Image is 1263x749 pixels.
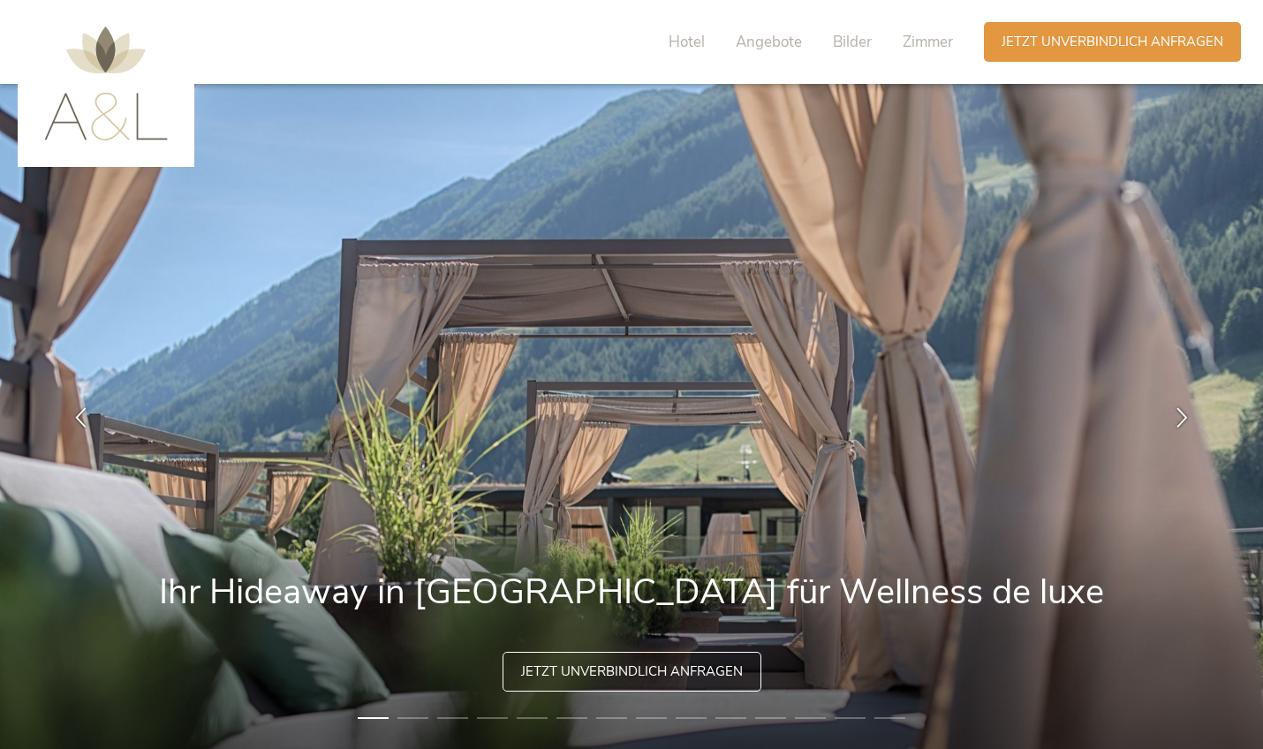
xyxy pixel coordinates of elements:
[669,32,705,52] span: Hotel
[521,662,743,681] span: Jetzt unverbindlich anfragen
[736,32,802,52] span: Angebote
[833,32,872,52] span: Bilder
[44,26,168,140] img: AMONTI & LUNARIS Wellnessresort
[1002,33,1223,51] span: Jetzt unverbindlich anfragen
[903,32,953,52] span: Zimmer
